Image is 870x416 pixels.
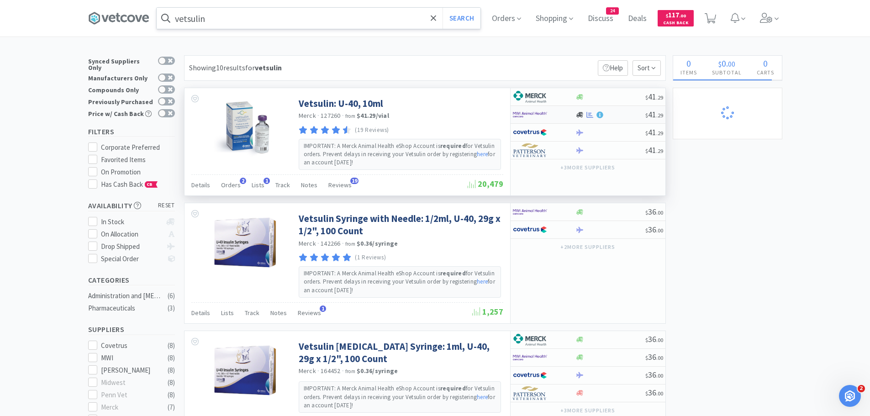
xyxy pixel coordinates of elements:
[645,224,663,235] span: 36
[101,180,158,189] span: Has Cash Back
[663,21,688,26] span: Cash Back
[304,142,496,167] p: IMPORTANT: A Merck Animal Health eShop Account is for Vetsulin orders. Prevent delays in receivin...
[321,111,341,120] span: 127260
[101,390,158,400] div: Penn Vet
[350,178,359,184] span: 19
[645,390,648,397] span: $
[320,305,326,312] span: 1
[440,142,466,150] strong: required
[645,112,648,119] span: $
[722,58,726,69] span: 0
[656,227,663,234] span: . 00
[101,365,158,376] div: [PERSON_NAME]
[328,181,352,189] span: Reviews
[317,111,319,120] span: ·
[158,201,175,211] span: reset
[656,354,663,361] span: . 00
[645,352,663,362] span: 36
[299,212,501,237] a: Vetsulin Syringe with Needle: 1/2ml, U-40, 29g x 1/2", 100 Count
[321,367,341,375] span: 164452
[645,147,648,154] span: $
[645,372,648,379] span: $
[145,182,154,187] span: CB
[584,15,617,23] a: Discuss24
[440,269,466,277] strong: required
[656,372,663,379] span: . 00
[656,147,663,154] span: . 29
[101,402,158,413] div: Merck
[656,94,663,101] span: . 29
[299,111,316,120] a: Merck
[299,239,316,247] a: Merck
[513,126,547,139] img: 77fca1acd8b6420a9015268ca798ef17_1.png
[317,239,319,247] span: ·
[513,333,547,347] img: 6d7abf38e3b8462597f4a2f88dede81e_176.png
[301,181,317,189] span: Notes
[645,145,663,155] span: 41
[355,126,389,135] p: (19 Reviews)
[101,154,175,165] div: Favorited Items
[101,229,162,240] div: On Allocation
[88,324,175,335] h5: Suppliers
[633,60,661,76] span: Sort
[666,11,686,19] span: 117
[88,303,162,314] div: Pharmaceuticals
[342,111,344,120] span: ·
[513,108,547,121] img: f6b2451649754179b5b4e0c70c3f7cb0_2.png
[513,369,547,382] img: 77fca1acd8b6420a9015268ca798ef17_1.png
[88,290,162,301] div: Administration and [MEDICAL_DATA]
[101,167,175,178] div: On Promotion
[355,253,386,263] p: (1 Reviews)
[101,142,175,153] div: Corporate Preferred
[345,113,355,119] span: from
[749,68,782,77] h4: Carts
[299,97,383,110] a: Vetsulin: U-40, 10ml
[858,385,865,392] span: 2
[477,278,488,285] a: here
[624,15,650,23] a: Deals
[101,340,158,351] div: Covetrus
[245,63,282,72] span: for
[645,209,648,216] span: $
[205,340,282,400] img: 24e72194115840de951c5fbe1e9b657b_187809.png
[556,161,619,174] button: +3more suppliers
[477,150,488,158] a: here
[88,200,175,211] h5: Availability
[88,57,153,71] div: Synced Suppliers Only
[88,109,153,117] div: Price w/ Cash Back
[705,68,749,77] h4: Subtotal
[728,59,735,68] span: 00
[304,384,496,410] p: IMPORTANT: A Merck Animal Health eShop Account is for Vetsulin orders. Prevent delays in receivin...
[245,309,259,317] span: Track
[656,390,663,397] span: . 00
[645,369,663,380] span: 36
[157,8,480,29] input: Search by item, sku, manufacturer, ingredient, size...
[101,353,158,363] div: MWI
[213,97,274,157] img: 880f8ed471424327971bbcbc91bc09d3_16326.png
[264,178,270,184] span: 1
[472,306,503,317] span: 1,257
[88,275,175,285] h5: Categories
[705,59,749,68] div: .
[191,309,210,317] span: Details
[440,384,466,392] strong: required
[645,387,663,398] span: 36
[342,367,344,375] span: ·
[513,223,547,237] img: 77fca1acd8b6420a9015268ca798ef17_1.png
[468,179,503,189] span: 20,479
[168,390,175,400] div: ( 8 )
[191,181,210,189] span: Details
[275,181,290,189] span: Track
[221,309,234,317] span: Lists
[298,309,321,317] span: Reviews
[556,241,619,253] button: +2more suppliers
[299,340,501,365] a: Vetsulin [MEDICAL_DATA] Syringe: 1ml, U-40, 29g x 1/2", 100 Count
[189,62,282,74] div: Showing 10 results
[168,377,175,388] div: ( 8 )
[221,181,241,189] span: Orders
[345,368,355,374] span: from
[270,309,287,317] span: Notes
[656,209,663,216] span: . 00
[321,239,341,247] span: 142266
[168,353,175,363] div: ( 8 )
